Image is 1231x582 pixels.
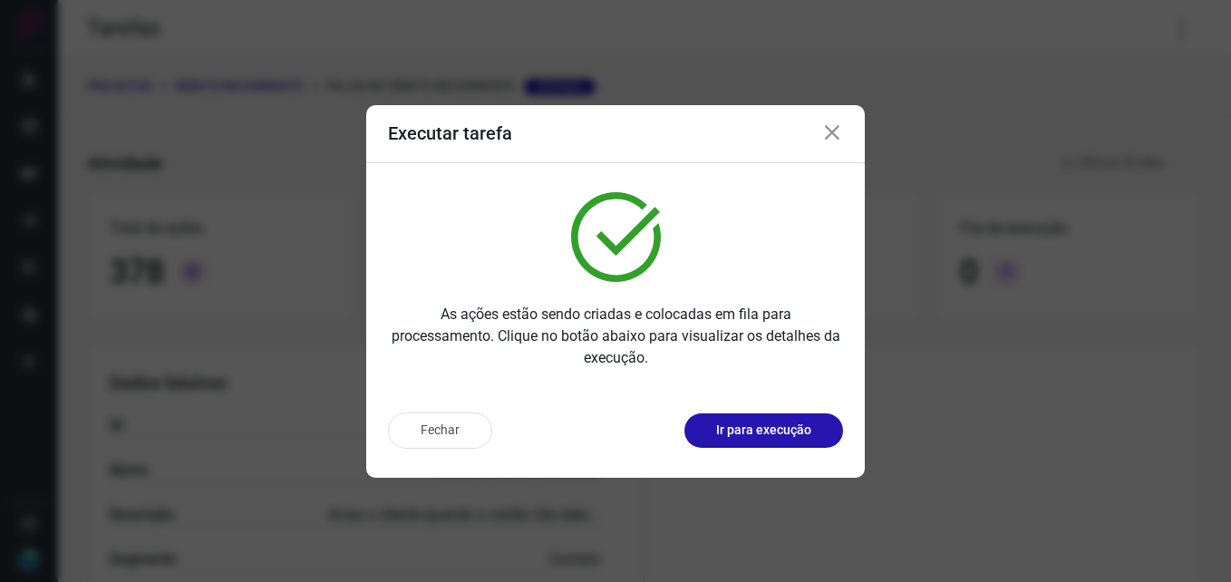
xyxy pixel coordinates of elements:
[684,413,843,448] button: Ir para execução
[388,412,492,449] button: Fechar
[571,192,661,282] img: verified.svg
[388,122,512,144] h3: Executar tarefa
[716,421,811,440] p: Ir para execução
[388,304,843,369] p: As ações estão sendo criadas e colocadas em fila para processamento. Clique no botão abaixo para ...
